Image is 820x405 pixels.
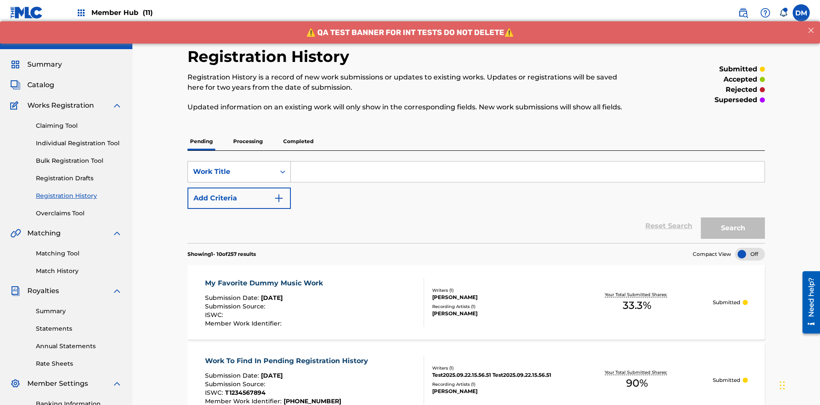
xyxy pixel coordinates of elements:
[735,4,752,21] a: Public Search
[10,100,21,111] img: Works Registration
[261,372,283,379] span: [DATE]
[27,100,94,111] span: Works Registration
[284,397,341,405] span: [PHONE_NUMBER]
[10,80,20,90] img: Catalog
[187,188,291,209] button: Add Criteria
[738,8,748,18] img: search
[112,379,122,389] img: expand
[36,121,122,130] a: Claiming Tool
[205,278,327,288] div: My Favorite Dummy Music Work
[27,80,54,90] span: Catalog
[10,80,54,90] a: CatalogCatalog
[205,294,261,302] span: Submission Date :
[10,379,20,389] img: Member Settings
[274,193,284,203] img: 9d2ae6d4665cec9f34b9.svg
[205,397,284,405] span: Member Work Identifier :
[10,6,43,19] img: MLC Logo
[205,389,225,396] span: ISWC :
[205,320,284,327] span: Member Work Identifier :
[27,286,59,296] span: Royalties
[36,156,122,165] a: Bulk Registration Tool
[205,380,267,388] span: Submission Source :
[757,4,774,21] div: Help
[713,299,740,306] p: Submitted
[723,74,757,85] p: accepted
[796,268,820,338] iframe: Resource Center
[605,291,669,298] p: Your Total Submitted Shares:
[719,64,757,74] p: submitted
[205,311,225,319] span: ISWC :
[10,228,21,238] img: Matching
[205,356,372,366] div: Work To Find In Pending Registration History
[693,250,731,258] span: Compact View
[780,373,785,398] div: Drag
[36,324,122,333] a: Statements
[36,307,122,316] a: Summary
[626,376,648,391] span: 90 %
[281,132,316,150] p: Completed
[10,286,20,296] img: Royalties
[715,95,757,105] p: superseded
[432,381,561,387] div: Recording Artists ( 1 )
[261,294,283,302] span: [DATE]
[432,287,561,293] div: Writers ( 1 )
[432,310,561,317] div: [PERSON_NAME]
[193,167,270,177] div: Work Title
[91,8,153,18] span: Member Hub
[143,9,153,17] span: (11)
[432,293,561,301] div: [PERSON_NAME]
[112,228,122,238] img: expand
[187,250,256,258] p: Showing 1 - 10 of 257 results
[112,286,122,296] img: expand
[187,47,354,66] h2: Registration History
[205,302,267,310] span: Submission Source :
[10,59,62,70] a: SummarySummary
[306,6,514,16] span: ⚠️ QA TEST BANNER FOR INT TESTS DO NOT DELETE⚠️
[27,59,62,70] span: Summary
[432,365,561,371] div: Writers ( 1 )
[205,372,261,379] span: Submission Date :
[779,9,788,17] div: Notifications
[605,369,669,376] p: Your Total Submitted Shares:
[777,364,820,405] iframe: Chat Widget
[760,8,770,18] img: help
[623,298,651,313] span: 33.3 %
[432,303,561,310] div: Recording Artists ( 1 )
[713,376,740,384] p: Submitted
[187,265,765,340] a: My Favorite Dummy Music WorkSubmission Date:[DATE]Submission Source:ISWC:Member Work Identifier:W...
[10,59,20,70] img: Summary
[76,8,86,18] img: Top Rightsholders
[36,191,122,200] a: Registration History
[187,102,632,112] p: Updated information on an existing work will only show in the corresponding fields. New work subm...
[27,228,61,238] span: Matching
[187,72,632,93] p: Registration History is a record of new work submissions or updates to existing works. Updates or...
[36,359,122,368] a: Rate Sheets
[225,389,266,396] span: T1234567894
[36,209,122,218] a: Overclaims Tool
[36,249,122,258] a: Matching Tool
[231,132,265,150] p: Processing
[793,4,810,21] div: User Menu
[726,85,757,95] p: rejected
[36,139,122,148] a: Individual Registration Tool
[432,371,561,379] div: Test2025.09.22.15.56.51 Test2025.09.22.15.56.51
[432,387,561,395] div: [PERSON_NAME]
[112,100,122,111] img: expand
[36,174,122,183] a: Registration Drafts
[187,161,765,243] form: Search Form
[187,132,215,150] p: Pending
[36,267,122,276] a: Match History
[27,379,88,389] span: Member Settings
[36,342,122,351] a: Annual Statements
